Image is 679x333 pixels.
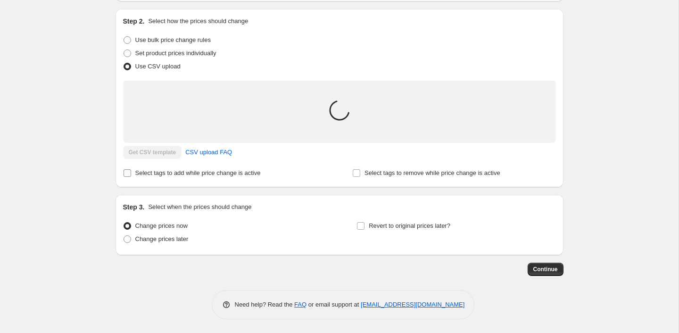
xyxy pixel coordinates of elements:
[123,202,145,212] h2: Step 3.
[135,50,216,57] span: Set product prices individually
[135,235,189,242] span: Change prices later
[123,17,145,26] h2: Step 2.
[135,169,261,176] span: Select tags to add while price change is active
[369,222,450,229] span: Revert to original prices later?
[235,301,295,308] span: Need help? Read the
[294,301,306,308] a: FAQ
[361,301,464,308] a: [EMAIL_ADDRESS][DOMAIN_NAME]
[148,17,248,26] p: Select how the prices should change
[364,169,500,176] span: Select tags to remove while price change is active
[135,63,181,70] span: Use CSV upload
[533,266,558,273] span: Continue
[185,148,232,157] span: CSV upload FAQ
[135,222,188,229] span: Change prices now
[148,202,251,212] p: Select when the prices should change
[135,36,211,43] span: Use bulk price change rules
[528,263,563,276] button: Continue
[306,301,361,308] span: or email support at
[180,145,238,160] a: CSV upload FAQ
